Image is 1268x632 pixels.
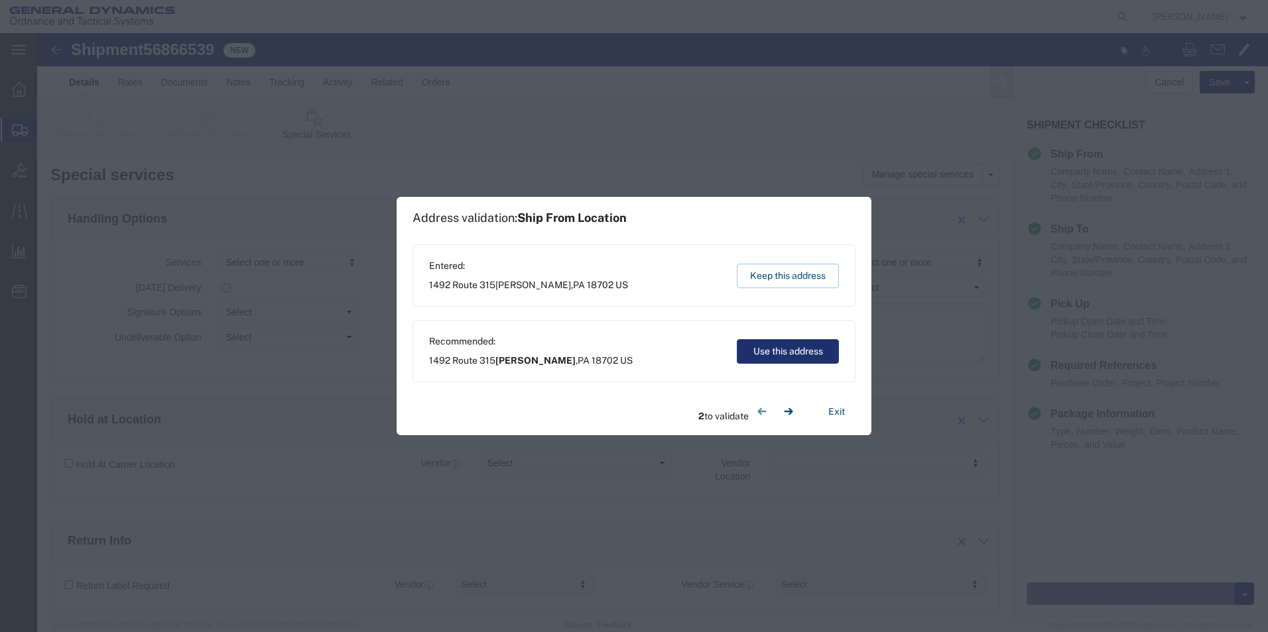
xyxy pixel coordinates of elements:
span: 1492 Route 315 , [429,354,633,368]
span: Entered: [429,259,628,273]
span: 2 [698,411,704,421]
button: Exit [818,400,856,423]
span: 18702 [592,355,618,366]
span: 18702 [587,280,613,290]
span: US [615,280,628,290]
span: PA [573,280,585,290]
button: Keep this address [737,264,839,288]
span: US [620,355,633,366]
h1: Address validation: [412,211,627,225]
span: PA [578,355,590,366]
span: Recommended: [429,335,633,348]
span: [PERSON_NAME] [495,355,576,366]
span: 1492 Route 315 , [429,278,628,292]
div: to validate [698,398,802,425]
span: [PERSON_NAME] [495,280,571,290]
button: Use this address [737,339,839,364]
span: Ship From Location [517,211,627,225]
